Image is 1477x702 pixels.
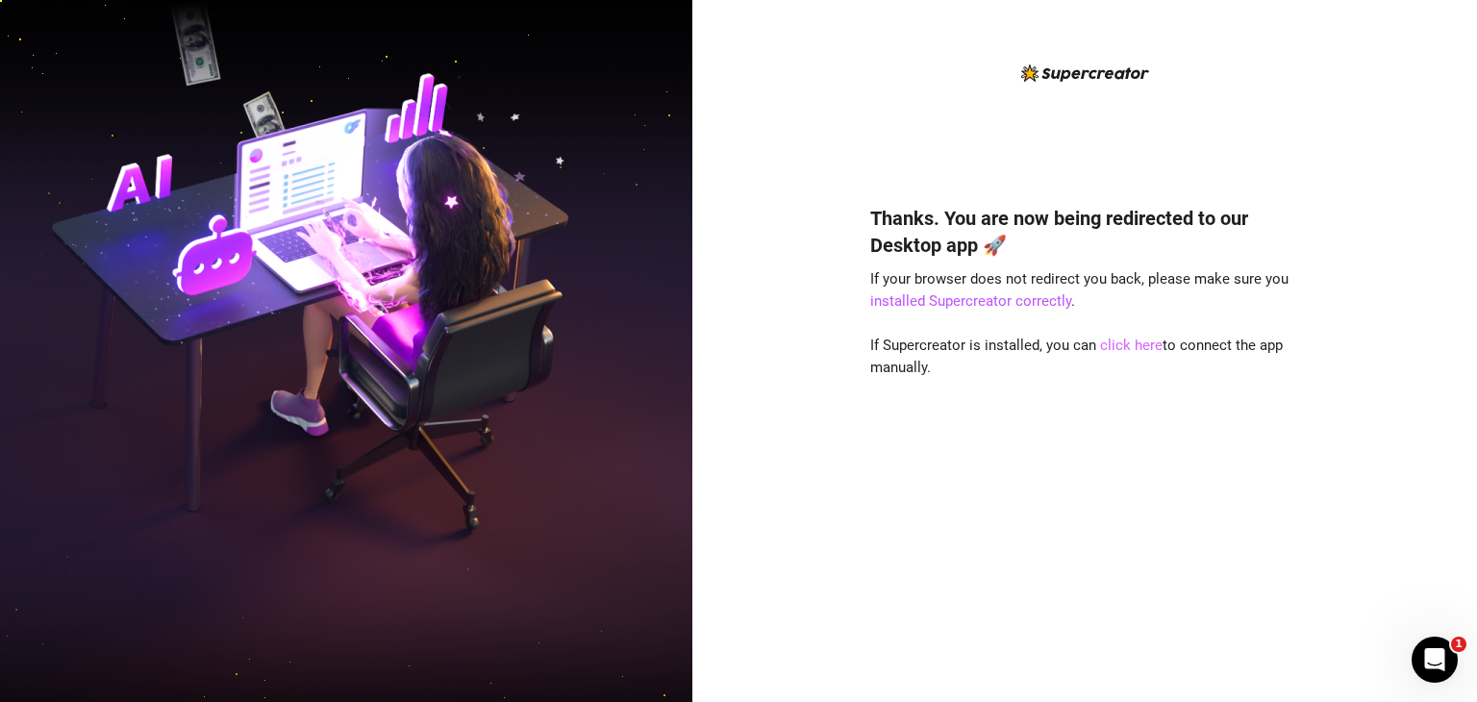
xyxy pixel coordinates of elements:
[870,292,1071,310] a: installed Supercreator correctly
[1021,64,1149,82] img: logo-BBDzfeDw.svg
[1100,337,1163,354] a: click here
[1451,637,1466,652] span: 1
[870,205,1299,259] h4: Thanks. You are now being redirected to our Desktop app 🚀
[870,337,1283,377] span: If Supercreator is installed, you can to connect the app manually.
[1412,637,1458,683] iframe: Intercom live chat
[870,270,1289,311] span: If your browser does not redirect you back, please make sure you .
